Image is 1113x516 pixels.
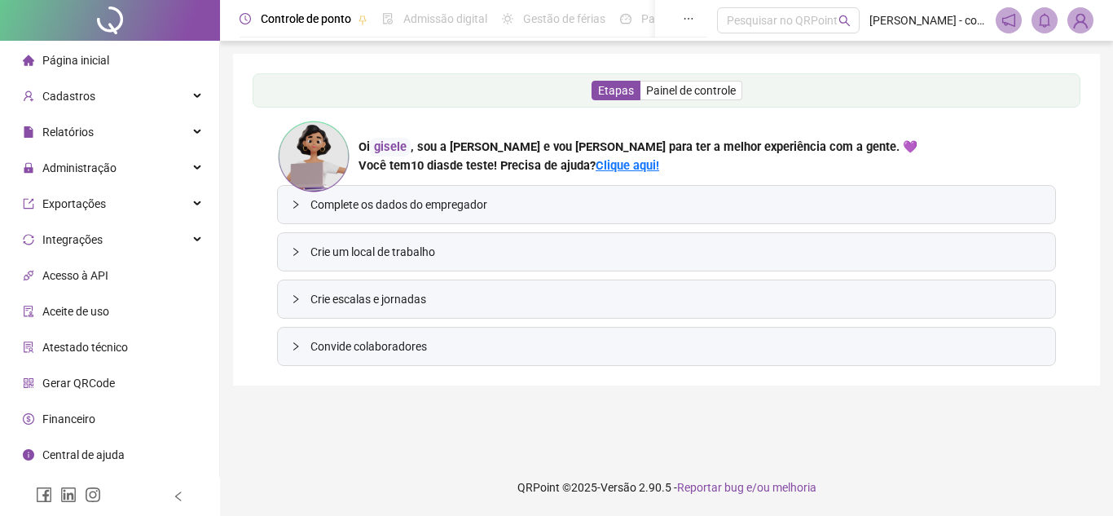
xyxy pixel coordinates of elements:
[23,90,34,102] span: user-add
[523,12,605,25] span: Gestão de férias
[291,294,301,304] span: collapsed
[173,491,184,502] span: left
[641,12,705,25] span: Painel do DP
[502,13,513,24] span: sun
[278,186,1055,223] div: Complete os dados do empregador
[23,55,34,66] span: home
[677,481,816,494] span: Reportar bug e/ou melhoria
[683,13,694,24] span: ellipsis
[291,342,301,351] span: collapsed
[261,12,351,25] span: Controle de ponto
[646,84,736,97] span: Painel de controle
[310,337,1042,355] span: Convide colaboradores
[403,12,487,25] span: Admissão digital
[240,13,251,24] span: clock-circle
[42,197,106,210] span: Exportações
[291,247,301,257] span: collapsed
[23,162,34,174] span: lock
[23,126,34,138] span: file
[42,90,95,103] span: Cadastros
[359,158,411,173] span: Você tem
[359,138,917,157] div: Oi , sou a [PERSON_NAME] e vou [PERSON_NAME] para ter a melhor experiência com a gente. 💜
[358,15,367,24] span: pushpin
[869,11,986,29] span: [PERSON_NAME] - construtora ajones ltda
[42,233,103,246] span: Integrações
[310,196,1042,214] span: Complete os dados do empregador
[23,306,34,317] span: audit
[42,54,109,67] span: Página inicial
[1068,8,1093,33] img: 94508
[596,158,659,173] a: Clique aqui!
[60,487,77,503] span: linkedin
[23,449,34,461] span: info-circle
[42,377,115,390] span: Gerar QRCode
[450,158,596,173] span: de teste! Precisa de ajuda?
[427,158,450,173] span: dias
[85,487,101,503] span: instagram
[220,459,1113,516] footer: QRPoint © 2025 - 2.90.5 -
[370,138,411,157] div: gisele
[838,15,851,27] span: search
[23,234,34,245] span: sync
[600,481,636,494] span: Versão
[1001,13,1016,28] span: notification
[598,84,634,97] span: Etapas
[23,413,34,425] span: dollar
[1037,13,1052,28] span: bell
[36,487,52,503] span: facebook
[42,126,94,139] span: Relatórios
[42,341,128,354] span: Atestado técnico
[278,328,1055,365] div: Convide colaboradores
[42,412,95,426] span: Financeiro
[42,305,109,318] span: Aceite de uso
[291,200,301,209] span: collapsed
[42,269,108,282] span: Acesso à API
[42,161,117,174] span: Administração
[42,448,125,461] span: Central de ajuda
[278,233,1055,271] div: Crie um local de trabalho
[382,13,394,24] span: file-done
[23,342,34,353] span: solution
[310,290,1042,308] span: Crie escalas e jornadas
[23,198,34,209] span: export
[278,280,1055,318] div: Crie escalas e jornadas
[23,270,34,281] span: api
[23,377,34,389] span: qrcode
[411,158,450,173] span: 10
[620,13,631,24] span: dashboard
[310,243,1042,261] span: Crie um local de trabalho
[277,120,350,193] img: ana-icon.cad42e3e8b8746aecfa2.png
